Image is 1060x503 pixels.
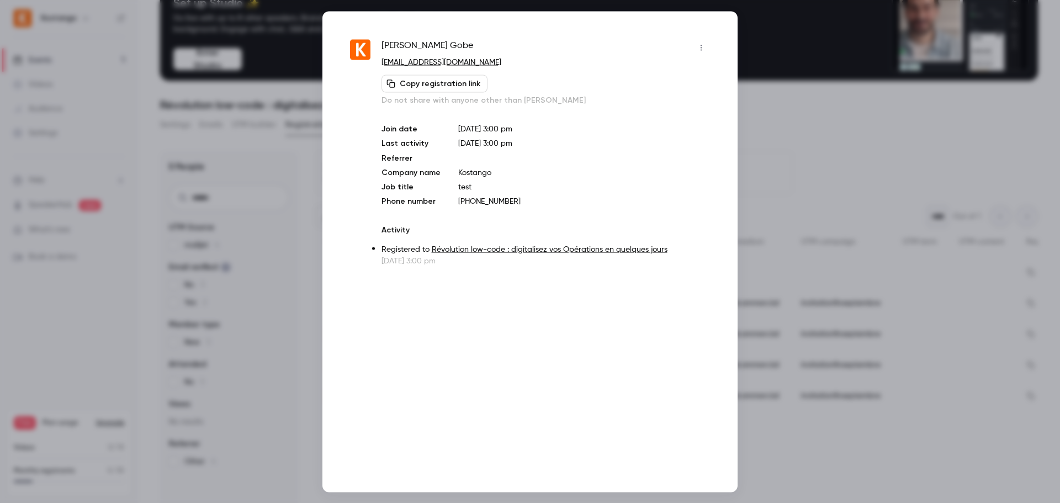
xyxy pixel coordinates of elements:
[381,123,441,134] p: Join date
[381,58,501,66] a: [EMAIL_ADDRESS][DOMAIN_NAME]
[381,167,441,178] p: Company name
[458,123,710,134] p: [DATE] 3:00 pm
[458,195,710,207] p: [PHONE_NUMBER]
[381,75,487,92] button: Copy registration link
[381,152,441,163] p: Referrer
[381,195,441,207] p: Phone number
[381,39,473,56] span: [PERSON_NAME] Gobe
[458,167,710,178] p: Kostango
[381,94,710,105] p: Do not share with anyone other than [PERSON_NAME]
[458,139,512,147] span: [DATE] 3:00 pm
[458,181,710,192] p: test
[432,245,667,253] a: Révolution low-code : digitalisez vos Opérations en quelques jours
[381,137,441,149] p: Last activity
[381,243,710,255] p: Registered to
[350,40,370,60] img: kostango.com
[381,255,710,266] p: [DATE] 3:00 pm
[381,224,710,235] p: Activity
[381,181,441,192] p: Job title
